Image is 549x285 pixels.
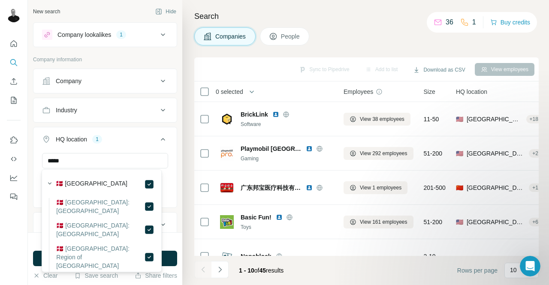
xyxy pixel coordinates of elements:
[467,115,523,123] span: [GEOGRAPHIC_DATA], [US_STATE]
[33,24,177,45] button: Company lookalikes1
[344,181,407,194] button: View 1 employees
[7,170,21,186] button: Dashboard
[241,183,302,192] span: 广东邦宝医疗科技有限公司
[7,93,21,108] button: My lists
[344,216,413,228] button: View 161 employees
[56,135,87,144] div: HQ location
[446,17,453,27] p: 36
[33,251,177,266] button: Run search
[259,267,266,274] span: 45
[529,218,542,226] div: + 6
[7,55,21,70] button: Search
[456,149,463,158] span: 🇺🇸
[241,155,333,162] div: Gaming
[306,184,313,191] img: LinkedIn logo
[220,215,234,229] img: Logo of Basic Fun!
[529,150,542,157] div: + 2
[456,218,463,226] span: 🇺🇸
[33,56,177,63] p: Company information
[520,256,540,276] iframe: Intercom live chat
[239,267,254,274] span: 1 - 10
[424,218,443,226] span: 51-200
[56,77,81,85] div: Company
[510,266,517,274] p: 10
[33,129,177,153] button: HQ location1
[360,115,404,123] span: View 38 employees
[220,181,234,195] img: Logo of 广东邦宝医疗科技有限公司
[116,31,126,39] div: 1
[456,183,463,192] span: 🇨🇳
[344,87,373,96] span: Employees
[92,135,102,143] div: 1
[467,149,525,158] span: [GEOGRAPHIC_DATA], [US_STATE]
[467,218,525,226] span: [GEOGRAPHIC_DATA], [US_STATE]
[254,267,259,274] span: of
[33,8,60,15] div: New search
[33,214,177,235] button: Annual revenue ($)
[33,100,177,120] button: Industry
[456,115,463,123] span: 🇺🇸
[149,5,182,18] button: Hide
[424,252,436,261] span: 2-10
[456,87,487,96] span: HQ location
[490,16,530,28] button: Buy credits
[344,113,410,126] button: View 38 employees
[456,253,458,260] span: -
[33,271,57,280] button: Clear
[241,213,271,222] span: Basic Fun!
[241,223,333,231] div: Toys
[424,115,439,123] span: 11-50
[33,71,177,91] button: Company
[216,87,243,96] span: 0 selected
[220,249,234,263] img: Logo of Nanoblock
[7,151,21,167] button: Use Surfe API
[276,214,283,221] img: LinkedIn logo
[272,111,279,118] img: LinkedIn logo
[457,266,498,275] span: Rows per page
[472,17,476,27] p: 1
[344,253,346,260] span: -
[56,244,144,270] label: 🇩🇰 [GEOGRAPHIC_DATA]: Region of [GEOGRAPHIC_DATA]
[306,145,313,152] img: LinkedIn logo
[424,149,443,158] span: 51-200
[526,115,542,123] div: + 18
[57,30,111,39] div: Company lookalikes
[360,184,401,192] span: View 1 employees
[344,147,413,160] button: View 292 employees
[211,261,229,278] button: Navigate to next page
[424,87,435,96] span: Size
[241,120,333,128] div: Software
[56,106,77,114] div: Industry
[56,221,144,238] label: 🇩🇰 [GEOGRAPHIC_DATA]: [GEOGRAPHIC_DATA]
[529,184,542,192] div: + 1
[7,189,21,204] button: Feedback
[407,63,471,76] button: Download as CSV
[360,218,407,226] span: View 161 employees
[241,252,271,261] span: Nanoblock
[281,32,301,41] span: People
[7,9,21,22] img: Avatar
[467,183,525,192] span: [GEOGRAPHIC_DATA]
[7,74,21,89] button: Enrich CSV
[220,147,234,160] img: Logo of Playmobil France
[241,110,268,119] span: BrickLink
[220,112,234,126] img: Logo of BrickLink
[239,267,284,274] span: results
[7,36,21,51] button: Quick start
[135,271,177,280] button: Share filters
[360,150,407,157] span: View 292 employees
[56,179,127,189] label: 🇩🇰 [GEOGRAPHIC_DATA]
[424,183,446,192] span: 201-500
[215,32,247,41] span: Companies
[74,271,118,280] button: Save search
[241,144,302,153] span: Playmobil [GEOGRAPHIC_DATA]
[7,132,21,148] button: Use Surfe on LinkedIn
[194,10,539,22] h4: Search
[56,198,144,215] label: 🇩🇰 [GEOGRAPHIC_DATA]: [GEOGRAPHIC_DATA]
